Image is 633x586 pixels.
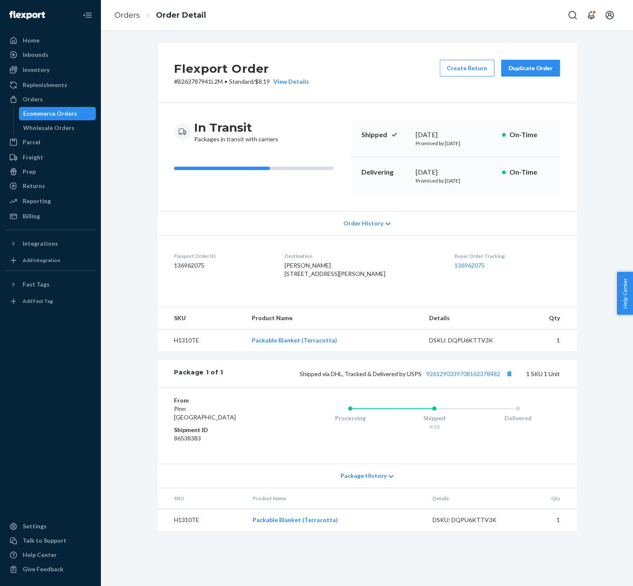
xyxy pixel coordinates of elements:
button: Open account menu [601,7,618,24]
span: [PERSON_NAME] [STREET_ADDRESS][PERSON_NAME] [285,262,385,277]
dt: Flexport Order ID [174,252,271,260]
a: Help Center [5,548,96,562]
h3: In Transit [194,120,278,135]
div: Returns [23,182,45,190]
div: Settings [23,522,47,530]
a: Order Detail [156,11,206,20]
td: 1 [518,509,577,531]
div: Fast Tags [23,280,50,289]
div: Replenishments [23,81,67,89]
td: 1 [515,329,577,352]
span: • [224,78,227,85]
div: Processing [308,414,392,422]
th: Details [425,488,518,509]
button: Copy tracking number [504,368,514,379]
a: Billing [5,209,96,223]
h2: Flexport Order [174,60,309,77]
th: Qty [518,488,577,509]
div: Delivered [476,414,560,422]
button: Integrations [5,237,96,250]
span: Shipped via DHL, Tracked & Delivered by USPS [300,370,514,377]
td: H1310TE [157,509,246,531]
button: Open notifications [583,7,599,24]
ol: breadcrumbs [108,3,213,28]
a: Home [5,34,96,47]
th: Qty [515,307,577,329]
div: Duplicate Order [508,64,553,72]
a: Replenishments [5,78,96,92]
div: Help Center [23,551,57,559]
div: Home [23,36,40,45]
a: Wholesale Orders [19,121,96,135]
div: Give Feedback [23,565,63,573]
button: View Details [270,77,309,86]
button: Give Feedback [5,562,96,576]
p: # B263787941L2M / $8.19 [174,77,309,86]
button: Duplicate Order [501,60,560,77]
div: Packages in transit with carriers [194,120,278,143]
div: DSKU: DQPU6KTTV3K [429,336,508,345]
div: Package 1 of 1 [174,368,223,379]
th: Product Name [246,488,425,509]
span: Order History [343,219,383,228]
div: Shipped [392,414,476,422]
div: Ecommerce Orders [23,109,77,118]
div: Integrations [23,239,58,248]
a: Packable Blanket (Terracotta) [252,337,337,344]
div: Billing [23,212,40,220]
button: Help Center [617,272,633,315]
div: Inbounds [23,50,48,59]
th: SKU [157,307,245,329]
div: Talk to Support [23,536,66,545]
button: Open Search Box [564,7,581,24]
a: Orders [114,11,140,20]
dt: From [174,396,274,405]
dt: Shipment ID [174,426,274,434]
div: 1 SKU 1 Unit [223,368,560,379]
p: Delivering [361,167,409,177]
a: 136962075 [454,262,484,269]
span: Pinn [GEOGRAPHIC_DATA] [174,405,236,421]
div: Add Fast Tag [23,297,53,305]
dt: Destination [285,252,441,260]
button: Create Return [440,60,494,77]
a: Talk to Support [5,534,96,547]
a: Inventory [5,63,96,77]
dt: Buyer Order Tracking [454,252,560,260]
p: On-Time [509,167,550,177]
a: Parcel [5,135,96,149]
button: Fast Tags [5,278,96,291]
div: Reporting [23,197,51,205]
a: Inbounds [5,48,96,61]
a: Ecommerce Orders [19,107,96,120]
p: On-Time [509,130,550,140]
th: Product Name [245,307,422,329]
p: Promised by [DATE] [416,140,495,147]
span: Standard [229,78,253,85]
img: Flexport logo [9,11,45,19]
div: 9/20 [392,423,476,430]
a: Prep [5,165,96,178]
span: Package History [340,472,386,480]
a: Orders [5,93,96,106]
div: Parcel [23,138,40,146]
td: H1310TE [157,329,245,352]
p: Promised by [DATE] [416,177,495,184]
a: Settings [5,520,96,533]
th: Details [422,307,515,329]
a: Freight [5,151,96,164]
a: Add Integration [5,254,96,267]
a: Packable Blanket (Terracotta) [253,516,338,523]
dd: 136962075 [174,261,271,270]
div: Add Integration [23,257,60,264]
div: Orders [23,95,43,103]
th: SKU [157,488,246,509]
a: Returns [5,179,96,193]
div: Wholesale Orders [23,124,74,132]
a: Add Fast Tag [5,294,96,308]
dd: 86538383 [174,434,274,443]
div: [DATE] [416,167,495,177]
a: 9261290339708162378482 [426,370,500,377]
